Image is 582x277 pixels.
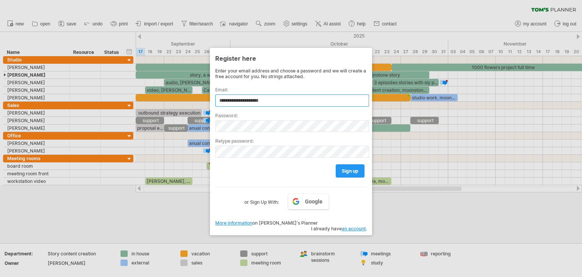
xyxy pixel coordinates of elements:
[215,113,367,118] label: Password:
[215,220,252,226] a: More information
[342,226,366,231] a: an account
[311,226,367,231] span: I already have .
[215,87,367,93] label: Email:
[215,51,367,65] div: Register here
[305,198,322,205] span: Google
[215,68,367,79] div: Enter your email address and choose a password and we will create a free account for you. No stri...
[288,194,329,209] a: Google
[215,138,367,144] label: Retype password:
[336,164,365,178] a: sign up
[215,220,318,226] span: on [PERSON_NAME]'s Planner
[244,194,279,206] label: or Sign Up With:
[342,168,358,174] span: sign up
